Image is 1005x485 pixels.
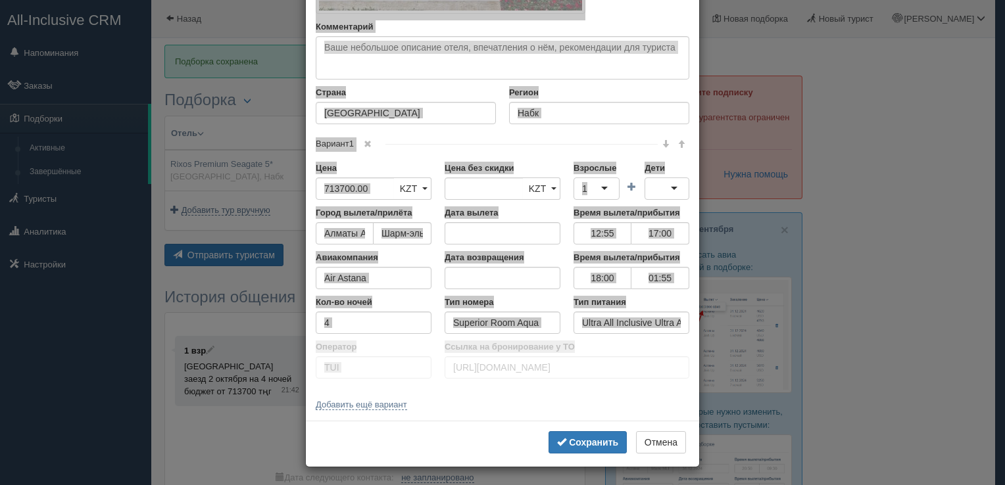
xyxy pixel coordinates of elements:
label: Кол-во ночей [316,296,431,308]
label: Дети [645,162,689,174]
label: Оператор [316,340,431,353]
a: KZT [394,177,431,200]
button: Сохранить [549,431,627,453]
label: Дата вылета [445,206,560,219]
label: Цена без скидки [445,162,560,174]
label: Город вылета/прилёта [316,206,431,219]
label: Тип номера [445,296,560,308]
div: 1 [582,182,587,195]
button: Отмена [636,431,686,453]
label: Авиакомпания [316,251,431,264]
label: Взрослые [574,162,620,174]
a: KZT [523,177,560,200]
label: Время вылета/прибытия [574,206,689,219]
a: Добавить ещё вариант [316,400,407,410]
span: Вариант [316,139,385,149]
label: Цена [316,162,431,174]
label: Дата возвращения [445,251,560,264]
label: Тип питания [574,296,689,308]
span: KZT [529,183,546,194]
b: Сохранить [569,437,618,448]
label: Комментарий [316,20,689,33]
span: KZT [400,183,417,194]
label: Регион [509,86,689,99]
label: Время вылета/прибытия [574,251,689,264]
label: Страна [316,86,496,99]
span: 1 [349,139,354,149]
label: Ссылка на бронирование у ТО [445,340,689,353]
